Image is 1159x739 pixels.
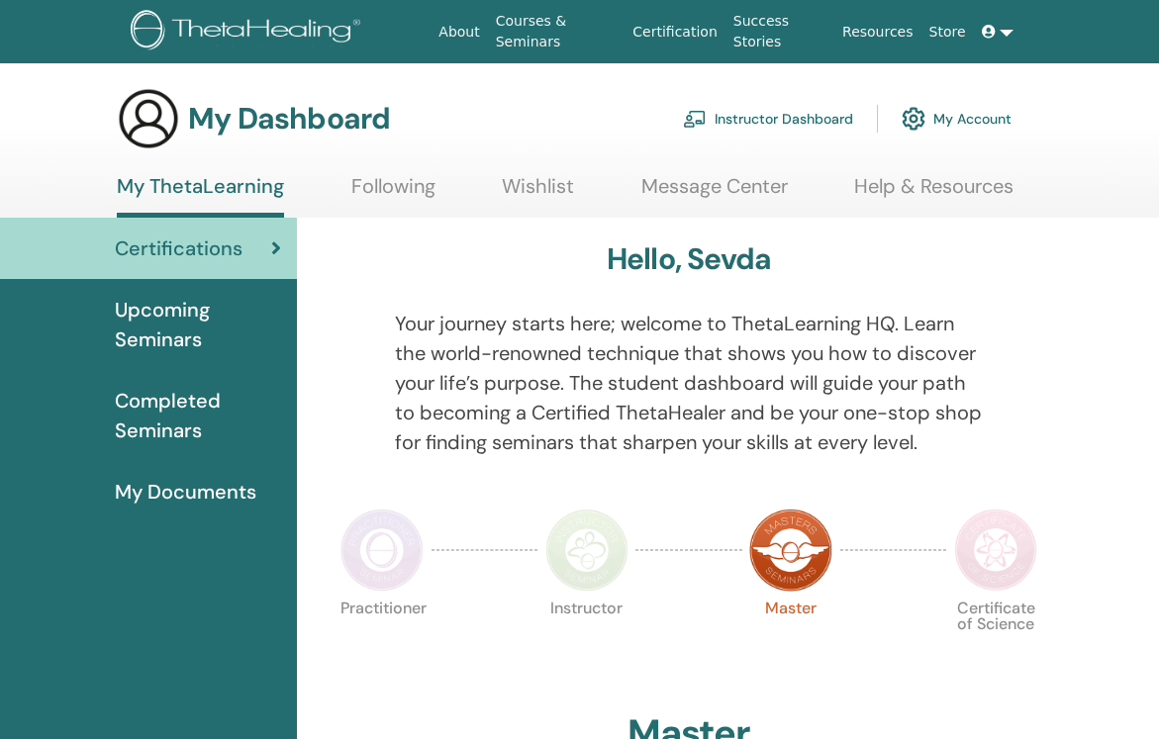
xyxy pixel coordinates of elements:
img: Practitioner [340,508,424,592]
img: logo.png [131,10,367,54]
a: Help & Resources [854,174,1014,213]
span: My Documents [115,477,256,507]
h3: Hello, Sevda [607,241,771,277]
span: Certifications [115,233,242,263]
span: Completed Seminars [115,386,281,445]
img: generic-user-icon.jpg [117,87,180,150]
a: Success Stories [725,3,834,60]
p: Instructor [545,600,628,684]
p: Master [749,600,832,684]
h3: My Dashboard [188,101,390,137]
a: Courses & Seminars [488,3,626,60]
span: Upcoming Seminars [115,295,281,354]
img: Certificate of Science [954,508,1037,592]
a: Instructor Dashboard [683,97,853,140]
a: Wishlist [502,174,574,213]
img: Master [749,508,832,592]
a: About [431,14,487,50]
a: Certification [625,14,724,50]
p: Certificate of Science [954,600,1037,684]
a: Following [351,174,435,213]
img: cog.svg [902,102,925,136]
a: Message Center [641,174,788,213]
a: Resources [834,14,921,50]
img: Instructor [545,508,628,592]
p: Your journey starts here; welcome to ThetaLearning HQ. Learn the world-renowned technique that sh... [395,309,984,457]
a: My Account [902,97,1012,140]
a: Store [921,14,974,50]
a: My ThetaLearning [117,174,284,218]
img: chalkboard-teacher.svg [683,110,707,128]
p: Practitioner [340,600,424,684]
